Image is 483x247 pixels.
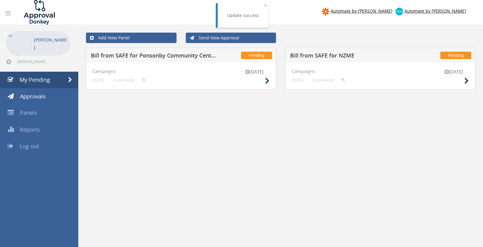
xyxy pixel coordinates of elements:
[186,33,276,43] a: Send New Approval
[20,93,46,100] span: Approvals
[292,69,469,74] h4: Campaigns
[86,33,177,43] a: Add New Panel
[92,78,104,82] small: [DATE]
[20,142,39,150] span: Log out
[264,1,267,10] span: ×
[438,69,469,75] small: [DATE]
[20,76,50,83] span: My Pending
[290,53,416,60] h5: Bill from SAFE for NZME
[92,69,270,74] h4: Campaigns
[404,8,466,14] span: Automate by [PERSON_NAME]
[91,53,217,60] h5: Bill from SAFE for Ponsonby Community Centre Trust
[292,78,303,82] small: [DATE]
[440,52,471,59] span: Pending
[20,109,37,116] span: Panels
[227,12,259,18] div: Update success
[20,126,40,133] span: Reports
[17,59,69,64] span: [PERSON_NAME][EMAIL_ADDRESS][DOMAIN_NAME]
[241,52,272,59] span: Pending
[113,78,146,82] small: 0 comments...
[239,69,270,75] small: [DATE]
[331,8,392,14] span: Automate by [PERSON_NAME]
[322,8,329,15] img: zapier-logomark.png
[34,36,68,51] p: [PERSON_NAME]
[395,8,403,15] img: xero-logo.png
[313,78,345,82] small: 0 comments...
